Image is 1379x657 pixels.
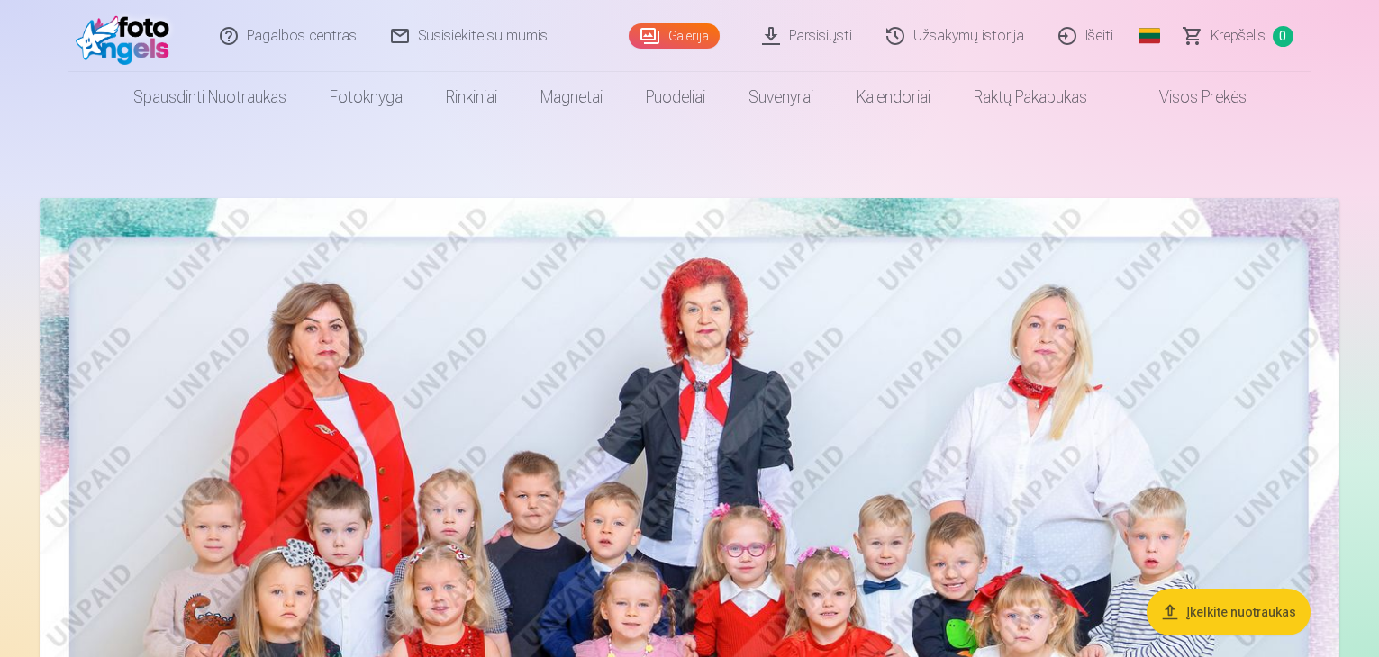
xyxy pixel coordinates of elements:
a: Puodeliai [624,72,727,122]
button: Įkelkite nuotraukas [1147,589,1311,635]
span: 0 [1273,26,1293,47]
a: Rinkiniai [424,72,519,122]
a: Magnetai [519,72,624,122]
a: Visos prekės [1109,72,1268,122]
a: Raktų pakabukas [952,72,1109,122]
span: Krepšelis [1211,25,1266,47]
a: Fotoknyga [308,72,424,122]
a: Suvenyrai [727,72,835,122]
a: Kalendoriai [835,72,952,122]
img: /fa2 [76,7,179,65]
a: Spausdinti nuotraukas [112,72,308,122]
a: Galerija [629,23,720,49]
